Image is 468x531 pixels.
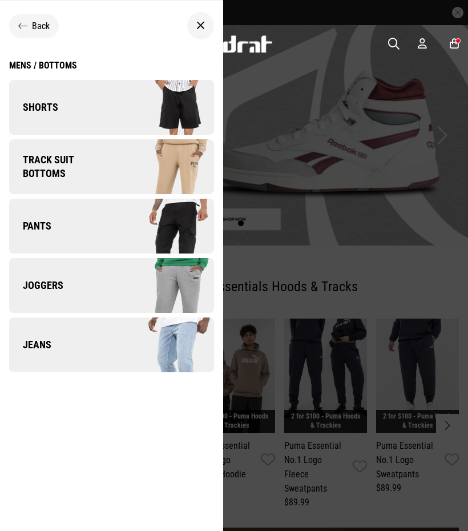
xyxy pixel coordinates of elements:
[9,153,115,180] span: Track Suit Bottoms
[9,5,43,39] button: Open LiveChat chat widget
[9,258,214,313] a: Joggers Joggers
[111,316,213,373] img: Jeans
[32,21,50,31] span: Back
[9,139,214,194] a: Track Suit Bottoms Track Suit Bottoms
[9,317,214,372] a: Jeans Jeans
[9,279,63,292] span: Joggers
[111,198,213,255] img: Pants
[9,60,77,80] a: Mens / Bottoms
[9,80,214,135] a: Shorts Shorts
[197,35,273,53] img: Redrat logo
[111,79,213,136] img: Shorts
[9,60,77,71] div: Mens / Bottoms
[9,219,51,233] span: Pants
[9,338,51,352] span: Jeans
[9,100,58,114] span: Shorts
[115,139,214,194] img: Track Suit Bottoms
[9,199,214,254] a: Pants Pants
[111,257,213,314] img: Joggers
